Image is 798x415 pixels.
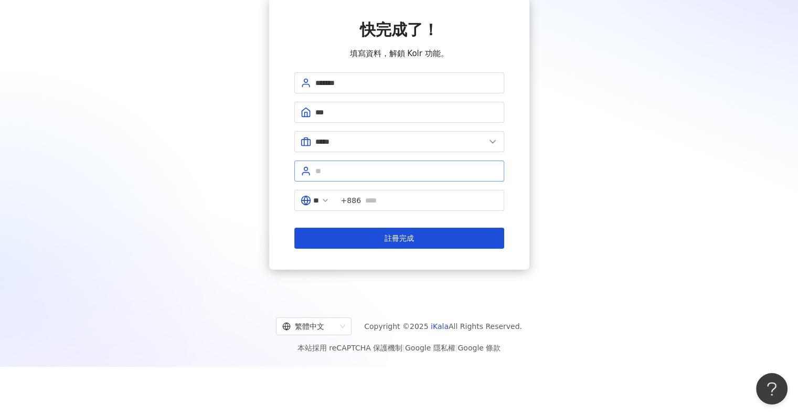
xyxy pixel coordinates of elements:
span: | [402,344,405,352]
div: 繁體中文 [282,318,336,335]
span: | [455,344,458,352]
span: 註冊完成 [385,234,414,242]
a: Google 隱私權 [405,344,455,352]
a: iKala [431,322,449,331]
span: 快完成了！ [360,20,439,39]
span: Copyright © 2025 All Rights Reserved. [364,320,522,333]
iframe: Help Scout Beacon - Open [756,373,788,405]
span: 本站採用 reCAPTCHA 保護機制 [297,342,501,354]
span: 填寫資料，解鎖 Kolr 功能。 [349,47,448,60]
button: 註冊完成 [294,228,504,249]
a: Google 條款 [457,344,501,352]
span: +886 [341,195,361,206]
